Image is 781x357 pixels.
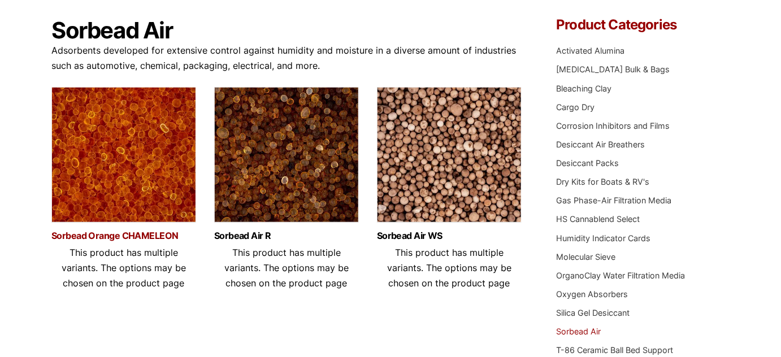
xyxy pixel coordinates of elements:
[51,43,523,73] p: Adsorbents developed for extensive control against humidity and moisture in a diverse amount of i...
[51,18,523,43] h1: Sorbead Air
[557,46,625,55] a: Activated Alumina
[557,252,616,262] a: Molecular Sieve
[557,140,645,149] a: Desiccant Air Breathers
[557,18,730,32] h4: Product Categories
[377,231,522,241] a: Sorbead Air WS
[387,247,511,289] span: This product has multiple variants. The options may be chosen on the product page
[557,289,628,299] a: Oxygen Absorbers
[557,233,651,243] a: Humidity Indicator Cards
[557,271,685,280] a: OrganoClay Water Filtration Media
[557,177,650,186] a: Dry Kits for Boats & RV's
[224,247,349,289] span: This product has multiple variants. The options may be chosen on the product page
[51,231,196,241] a: Sorbead Orange CHAMELEON
[557,214,640,224] a: HS Cannablend Select
[557,102,595,112] a: Cargo Dry
[557,158,619,168] a: Desiccant Packs
[214,231,359,241] a: Sorbead Air R
[557,308,630,317] a: Silica Gel Desiccant
[557,121,670,130] a: Corrosion Inhibitors and Films
[62,247,186,289] span: This product has multiple variants. The options may be chosen on the product page
[557,195,672,205] a: Gas Phase-Air Filtration Media
[557,84,612,93] a: Bleaching Clay
[557,345,674,355] a: T-86 Ceramic Ball Bed Support
[557,326,601,336] a: Sorbead Air
[557,64,670,74] a: [MEDICAL_DATA] Bulk & Bags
